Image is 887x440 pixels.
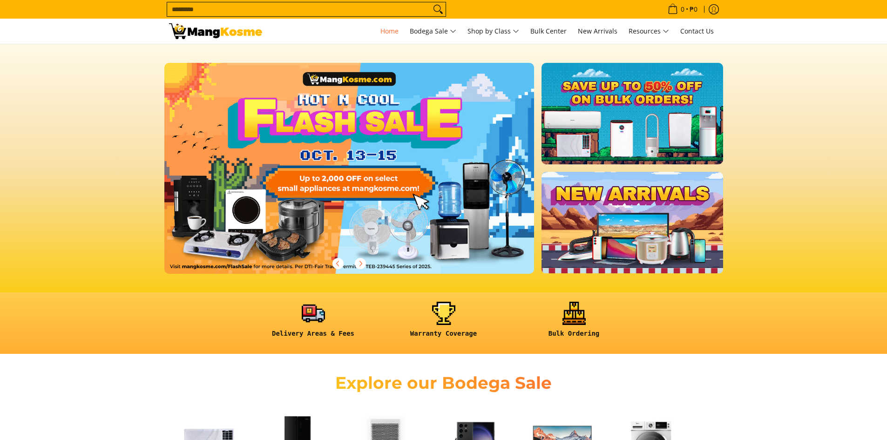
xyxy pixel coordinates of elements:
a: Bulk Center [526,19,571,44]
a: Bodega Sale [405,19,461,44]
a: More [164,63,564,289]
a: <h6><strong>Warranty Coverage</strong></h6> [383,302,504,345]
button: Next [350,253,371,274]
span: New Arrivals [578,27,617,35]
span: • [665,4,700,14]
a: <h6><strong>Delivery Areas & Fees</strong></h6> [253,302,374,345]
a: New Arrivals [573,19,622,44]
a: Resources [624,19,674,44]
img: Mang Kosme: Your Home Appliances Warehouse Sale Partner! [169,23,262,39]
a: Home [376,19,403,44]
span: Bodega Sale [410,26,456,37]
h2: Explore our Bodega Sale [309,372,579,393]
span: 0 [679,6,686,13]
span: ₱0 [688,6,699,13]
span: Resources [629,26,669,37]
span: Contact Us [680,27,714,35]
button: Search [431,2,446,16]
span: Shop by Class [467,26,519,37]
a: Contact Us [676,19,718,44]
a: <h6><strong>Bulk Ordering</strong></h6> [514,302,635,345]
button: Previous [328,253,348,274]
nav: Main Menu [271,19,718,44]
a: Shop by Class [463,19,524,44]
span: Bulk Center [530,27,567,35]
span: Home [380,27,399,35]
